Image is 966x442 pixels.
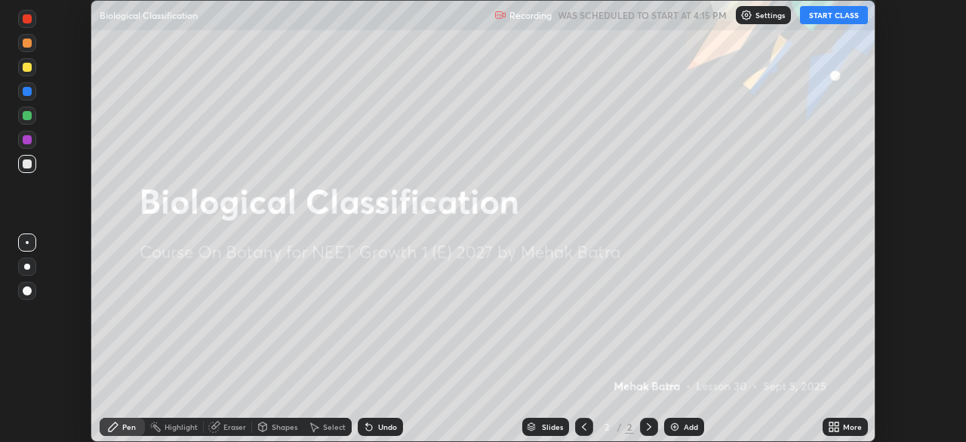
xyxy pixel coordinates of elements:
img: class-settings-icons [740,9,752,21]
div: Pen [122,423,136,431]
div: 2 [599,422,614,431]
div: Slides [542,423,563,431]
div: Highlight [165,423,198,431]
div: Undo [378,423,397,431]
h5: WAS SCHEDULED TO START AT 4:15 PM [558,8,727,22]
img: add-slide-button [669,421,681,433]
div: Add [684,423,698,431]
div: More [843,423,862,431]
p: Settings [755,11,785,19]
div: Shapes [272,423,297,431]
button: START CLASS [800,6,868,24]
p: Recording [509,10,552,21]
div: Select [323,423,346,431]
div: / [617,422,622,431]
div: Eraser [223,423,246,431]
div: 2 [625,420,634,434]
img: recording.375f2c34.svg [494,9,506,21]
p: Biological Classification [100,9,198,21]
